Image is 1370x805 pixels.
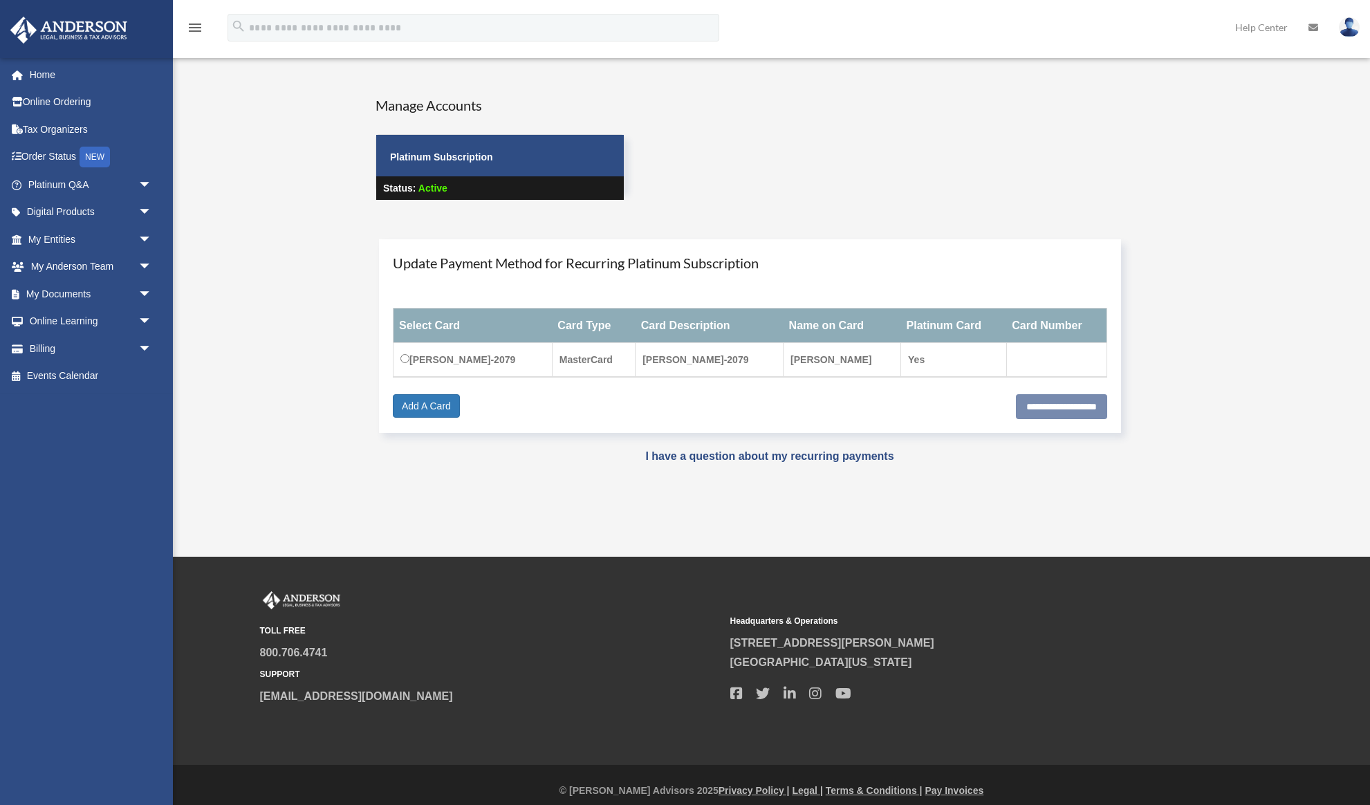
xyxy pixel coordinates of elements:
[636,342,784,377] td: [PERSON_NAME]-2079
[394,342,553,377] td: [PERSON_NAME]-2079
[187,24,203,36] a: menu
[1339,17,1360,37] img: User Pic
[10,143,173,172] a: Order StatusNEW
[10,308,173,335] a: Online Learningarrow_drop_down
[730,656,912,668] a: [GEOGRAPHIC_DATA][US_STATE]
[393,253,1107,272] h4: Update Payment Method for Recurring Platinum Subscription
[719,785,790,796] a: Privacy Policy |
[552,308,635,342] th: Card Type
[187,19,203,36] i: menu
[260,647,328,658] a: 800.706.4741
[901,342,1007,377] td: Yes
[10,89,173,116] a: Online Ordering
[826,785,923,796] a: Terms & Conditions |
[925,785,983,796] a: Pay Invoices
[10,171,173,198] a: Platinum Q&Aarrow_drop_down
[138,171,166,199] span: arrow_drop_down
[173,782,1370,799] div: © [PERSON_NAME] Advisors 2025
[10,335,173,362] a: Billingarrow_drop_down
[390,151,493,163] strong: Platinum Subscription
[636,308,784,342] th: Card Description
[10,61,173,89] a: Home
[260,591,343,609] img: Anderson Advisors Platinum Portal
[418,183,447,194] span: Active
[138,335,166,363] span: arrow_drop_down
[138,225,166,254] span: arrow_drop_down
[792,785,822,796] a: Legal |
[730,637,934,649] a: [STREET_ADDRESS][PERSON_NAME]
[730,614,1191,629] small: Headquarters & Operations
[383,183,416,194] strong: Status:
[10,253,173,281] a: My Anderson Teamarrow_drop_down
[138,253,166,281] span: arrow_drop_down
[393,394,460,418] a: Add A Card
[260,690,453,702] a: [EMAIL_ADDRESS][DOMAIN_NAME]
[10,225,173,253] a: My Entitiesarrow_drop_down
[784,342,901,377] td: [PERSON_NAME]
[10,115,173,143] a: Tax Organizers
[1006,308,1107,342] th: Card Number
[138,198,166,227] span: arrow_drop_down
[260,624,721,638] small: TOLL FREE
[138,308,166,336] span: arrow_drop_down
[231,19,246,34] i: search
[6,17,131,44] img: Anderson Advisors Platinum Portal
[552,342,635,377] td: MasterCard
[901,308,1007,342] th: Platinum Card
[394,308,553,342] th: Select Card
[10,198,173,226] a: Digital Productsarrow_drop_down
[784,308,901,342] th: Name on Card
[80,147,110,167] div: NEW
[260,667,721,682] small: SUPPORT
[645,450,894,462] a: I have a question about my recurring payments
[138,280,166,308] span: arrow_drop_down
[10,362,173,390] a: Events Calendar
[10,280,173,308] a: My Documentsarrow_drop_down
[376,95,624,115] h4: Manage Accounts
